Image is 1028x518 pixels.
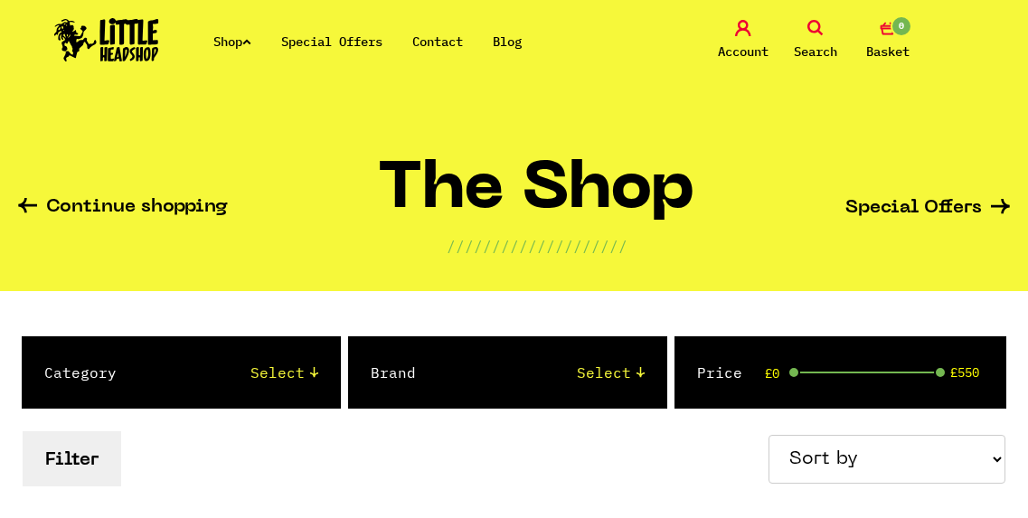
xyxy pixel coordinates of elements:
span: Search [794,41,837,62]
button: Filter [23,431,121,486]
p: //////////////////// [447,235,627,257]
a: Shop [213,33,251,50]
a: 0 Basket [856,20,920,62]
span: Basket [866,41,910,62]
a: Search [784,20,847,62]
span: £0 [765,366,779,381]
a: Special Offers [281,33,382,50]
a: Contact [412,33,463,50]
a: Special Offers [845,199,1010,218]
label: Brand [371,362,416,383]
span: £550 [950,365,979,380]
label: Category [44,362,117,383]
h1: The Shop [378,160,695,235]
img: Little Head Shop Logo [54,18,159,61]
a: Blog [493,33,522,50]
span: Account [718,41,769,62]
label: Price [697,362,742,383]
span: 0 [891,15,912,37]
a: Continue shopping [18,198,228,219]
